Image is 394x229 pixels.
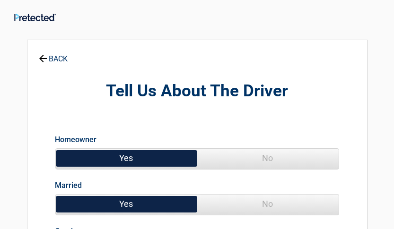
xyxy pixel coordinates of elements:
a: BACK [37,46,70,63]
img: Main Logo [14,14,56,21]
label: Married [55,179,82,192]
span: No [197,195,339,213]
label: Homeowner [55,133,97,146]
span: Yes [56,149,197,168]
span: No [197,149,339,168]
span: Yes [56,195,197,213]
h2: Tell Us About The Driver [32,80,362,102]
